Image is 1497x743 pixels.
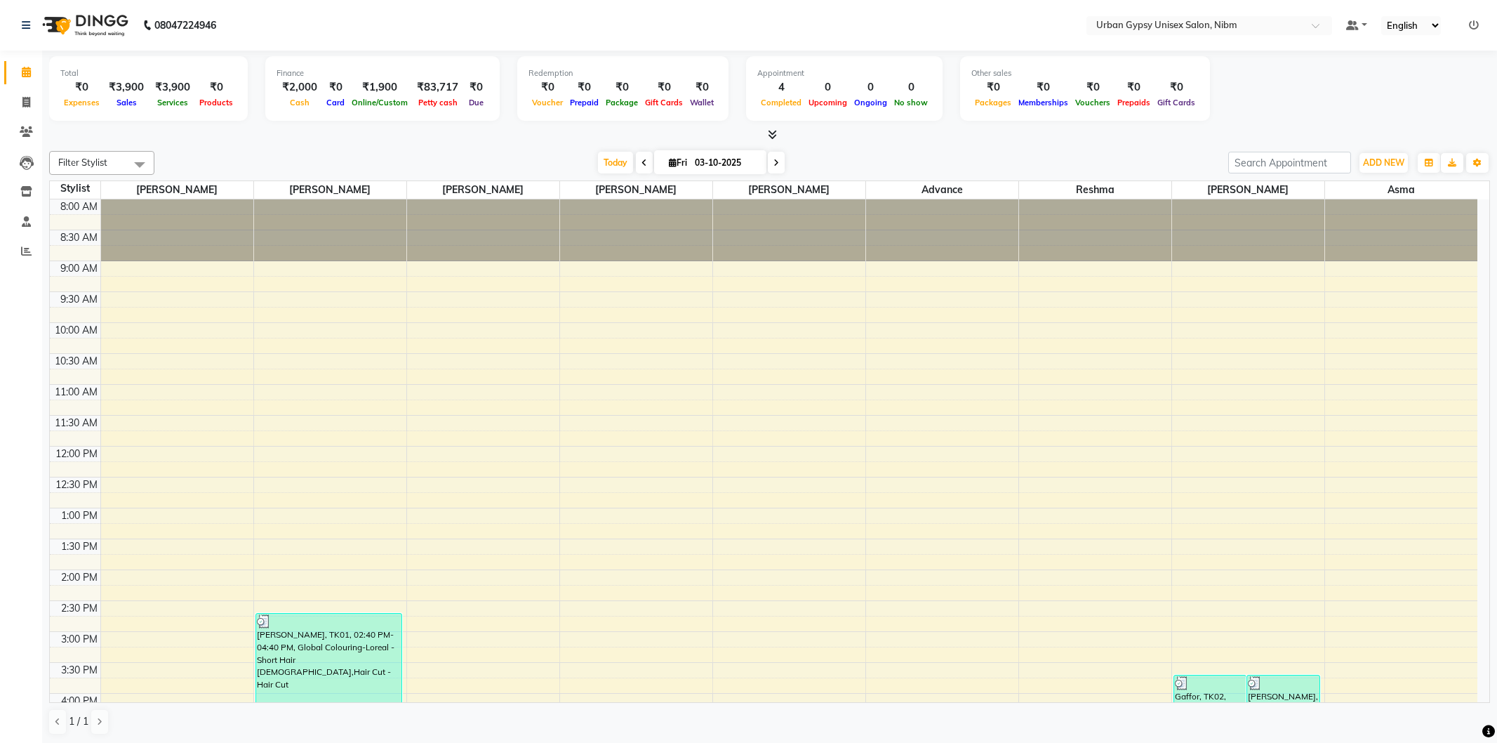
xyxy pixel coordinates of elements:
span: Packages [971,98,1015,107]
div: ₹0 [528,79,566,96]
span: Sales [113,98,140,107]
span: Upcoming [805,98,851,107]
div: ₹0 [971,79,1015,96]
div: 4:00 PM [58,694,100,709]
span: ADD NEW [1363,157,1404,168]
span: Petty cash [415,98,461,107]
div: ₹3,900 [149,79,196,96]
span: [PERSON_NAME] [101,181,253,199]
div: ₹3,900 [103,79,149,96]
div: 10:30 AM [52,354,100,369]
div: 0 [891,79,931,96]
img: logo [36,6,132,45]
span: Online/Custom [348,98,411,107]
div: 11:30 AM [52,416,100,430]
div: 10:00 AM [52,323,100,338]
div: ₹0 [1114,79,1154,96]
span: Services [154,98,192,107]
div: ₹0 [196,79,237,96]
span: Package [602,98,641,107]
div: 0 [805,79,851,96]
button: ADD NEW [1359,153,1408,173]
div: 12:00 PM [53,447,100,461]
div: Finance [277,67,488,79]
div: 8:30 AM [58,230,100,245]
div: ₹0 [602,79,641,96]
div: ₹2,000 [277,79,323,96]
div: [PERSON_NAME], TK03, 03:40 PM-04:40 PM, Root Touch Up (Wella) - 1-Inch [1247,676,1319,736]
div: ₹0 [464,79,488,96]
span: Due [465,98,487,107]
span: Ongoing [851,98,891,107]
span: Gift Cards [1154,98,1199,107]
span: Advance [866,181,1018,199]
span: [PERSON_NAME] [254,181,406,199]
div: [PERSON_NAME], TK01, 02:40 PM-04:40 PM, Global Colouring-Loreal - Short Hair [DEMOGRAPHIC_DATA],H... [256,614,402,736]
div: ₹0 [686,79,717,96]
span: [PERSON_NAME] [713,181,865,199]
div: 3:00 PM [58,632,100,647]
div: Gaffor, TK02, 03:40 PM-04:40 PM, Hair Cut - Hair Cut [1174,676,1246,736]
span: Card [323,98,348,107]
span: Cash [286,98,313,107]
span: [PERSON_NAME] [407,181,559,199]
span: Memberships [1015,98,1072,107]
input: 2025-10-03 [691,152,761,173]
span: Asma [1325,181,1478,199]
div: ₹0 [1015,79,1072,96]
span: Wallet [686,98,717,107]
span: Completed [757,98,805,107]
span: [PERSON_NAME] [560,181,712,199]
span: Voucher [528,98,566,107]
div: Appointment [757,67,931,79]
div: 1:30 PM [58,539,100,554]
div: ₹0 [1072,79,1114,96]
div: 3:30 PM [58,663,100,678]
span: 1 / 1 [69,714,88,729]
span: Fri [665,157,691,168]
span: Today [598,152,633,173]
div: ₹0 [60,79,103,96]
div: 12:30 PM [53,478,100,492]
span: Filter Stylist [58,157,107,168]
div: 0 [851,79,891,96]
div: 4 [757,79,805,96]
div: 2:00 PM [58,570,100,585]
div: ₹0 [1154,79,1199,96]
span: Products [196,98,237,107]
div: 11:00 AM [52,385,100,400]
div: 8:00 AM [58,199,100,214]
div: ₹83,717 [411,79,464,96]
span: Gift Cards [641,98,686,107]
input: Search Appointment [1228,152,1351,173]
span: Reshma [1019,181,1171,199]
div: 9:00 AM [58,261,100,276]
b: 08047224946 [154,6,216,45]
span: Expenses [60,98,103,107]
div: Stylist [50,181,100,196]
div: Redemption [528,67,717,79]
span: Prepaids [1114,98,1154,107]
span: No show [891,98,931,107]
span: Prepaid [566,98,602,107]
div: ₹0 [641,79,686,96]
div: ₹0 [323,79,348,96]
div: 9:30 AM [58,292,100,307]
div: 1:00 PM [58,508,100,523]
span: Vouchers [1072,98,1114,107]
div: Other sales [971,67,1199,79]
div: ₹1,900 [348,79,411,96]
div: Total [60,67,237,79]
span: [PERSON_NAME] [1172,181,1324,199]
div: 2:30 PM [58,601,100,616]
div: ₹0 [566,79,602,96]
